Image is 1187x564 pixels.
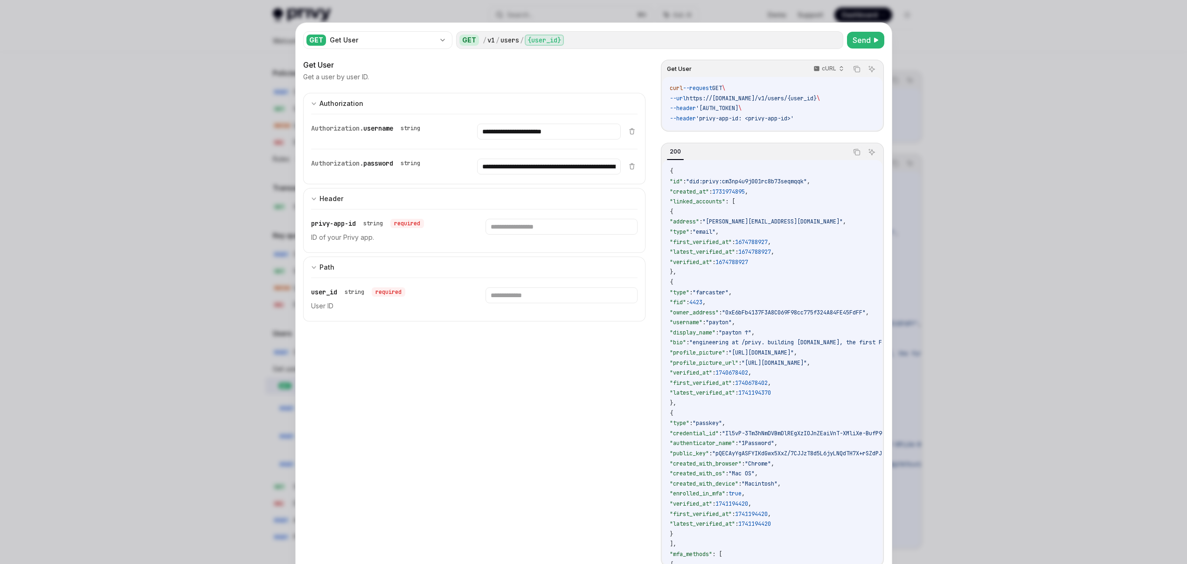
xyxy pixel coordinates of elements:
span: : [715,329,719,336]
span: : [702,319,706,326]
span: "public_key" [670,450,709,457]
span: "1Password" [738,439,774,447]
span: "created_with_os" [670,470,725,477]
span: "owner_address" [670,309,719,316]
span: : [719,430,722,437]
button: Copy the contents from the code block [851,146,863,158]
span: Get User [667,65,692,73]
span: Authorization. [311,159,363,167]
div: Authorization.username [311,124,424,133]
span: "latest_verified_at" [670,248,735,256]
span: : [ [712,550,722,558]
span: , [742,490,745,497]
span: , [774,439,777,447]
div: required [390,219,424,228]
span: : [689,289,693,296]
span: , [777,480,781,487]
span: , [794,349,797,356]
button: expand input section [303,257,646,278]
span: "id" [670,178,683,185]
button: expand input section [303,188,646,209]
span: Send [853,35,871,46]
span: "address" [670,218,699,225]
span: ], [670,540,676,548]
span: : [725,349,729,356]
span: : [709,188,712,195]
span: "username" [670,319,702,326]
p: ID of your Privy app. [311,232,463,243]
span: username [363,124,393,132]
span: : [742,460,745,467]
div: 200 [667,146,684,157]
span: "Macintosh" [742,480,777,487]
span: "fid" [670,299,686,306]
span: 'privy-app-id: <privy-app-id>' [696,115,794,122]
span: 1674788927 [738,248,771,256]
div: Get User [330,35,435,45]
span: , [748,369,751,376]
span: "payton ↑" [719,329,751,336]
span: "latest_verified_at" [670,389,735,397]
span: 1741194420 [735,510,768,518]
span: , [755,470,758,477]
span: "credential_id" [670,430,719,437]
div: / [520,35,524,45]
span: "enrolled_in_mfa" [670,490,725,497]
span: : [732,510,735,518]
span: '[AUTH_TOKEN] [696,104,738,112]
span: , [768,379,771,387]
div: required [372,287,405,297]
span: : [683,178,686,185]
span: "first_verified_at" [670,379,732,387]
span: \ [738,104,742,112]
span: : [738,359,742,367]
span: , [751,329,755,336]
span: "passkey" [693,419,722,427]
span: , [722,419,725,427]
span: , [715,228,719,236]
span: "created_at" [670,188,709,195]
span: : [735,248,738,256]
div: / [483,35,486,45]
span: "first_verified_at" [670,238,732,246]
span: "created_with_device" [670,480,738,487]
span: 1741194420 [715,500,748,508]
span: 1740678402 [715,369,748,376]
span: : [735,389,738,397]
span: "bio" [670,339,686,346]
span: : [686,299,689,306]
span: GET [712,84,722,92]
span: "0xE6bFb4137F3A8C069F98cc775f324A84FE45FdFF" [722,309,866,316]
span: }, [670,268,676,276]
span: "farcaster" [693,289,729,296]
span: "verified_at" [670,369,712,376]
span: --header [670,104,696,112]
span: "Mac OS" [729,470,755,477]
button: Send [847,32,884,49]
span: "Chrome" [745,460,771,467]
span: "[PERSON_NAME][EMAIL_ADDRESS][DOMAIN_NAME]" [702,218,843,225]
span: "display_name" [670,329,715,336]
span: https://[DOMAIN_NAME]/v1/users/{user_id} [686,95,817,102]
button: Ask AI [866,146,878,158]
span: Authorization. [311,124,363,132]
span: , [771,248,774,256]
span: 1731974895 [712,188,745,195]
span: "type" [670,419,689,427]
span: : [732,379,735,387]
span: : [725,490,729,497]
div: string [401,160,420,167]
div: GET [306,35,326,46]
span: : [738,480,742,487]
button: cURL [808,61,848,77]
span: "first_verified_at" [670,510,732,518]
span: "created_with_browser" [670,460,742,467]
span: "type" [670,228,689,236]
div: string [345,288,364,296]
span: : [735,439,738,447]
span: 1674788927 [735,238,768,246]
p: Get a user by user ID. [303,72,369,82]
span: : [719,309,722,316]
span: : [709,450,712,457]
button: Copy the contents from the code block [851,63,863,75]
